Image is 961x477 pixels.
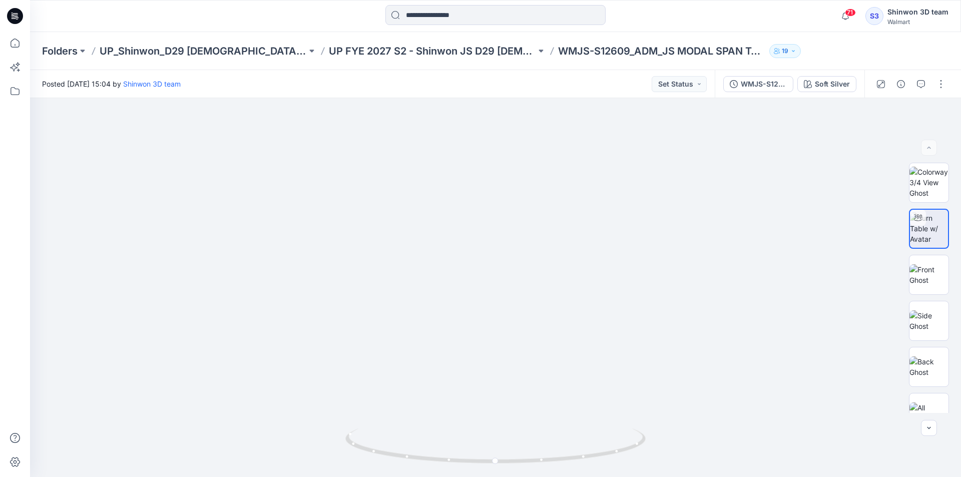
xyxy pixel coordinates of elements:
p: WMJS-S12609_ADM_JS MODAL SPAN TAP SHORTS [558,44,765,58]
a: Shinwon 3D team [123,80,181,88]
div: Walmart [887,18,948,26]
span: Posted [DATE] 15:04 by [42,79,181,89]
a: UP_Shinwon_D29 [DEMOGRAPHIC_DATA] Sleep [100,44,307,58]
a: Folders [42,44,78,58]
img: Front Ghost [909,264,948,285]
div: WMJS-S12609_ADM_JS MODAL SPAN TAP SHORTS [741,79,787,90]
div: Shinwon 3D team [887,6,948,18]
button: WMJS-S12609_ADM_JS MODAL SPAN TAP SHORTS [723,76,793,92]
div: Soft Silver [815,79,850,90]
img: Back Ghost [909,356,948,377]
img: Side Ghost [909,310,948,331]
img: Colorway 3/4 View Ghost [909,167,948,198]
a: UP FYE 2027 S2 - Shinwon JS D29 [DEMOGRAPHIC_DATA] Sleepwear [329,44,536,58]
button: Details [893,76,909,92]
img: All colorways [909,402,948,423]
button: 19 [769,44,801,58]
p: 19 [782,46,788,57]
div: S3 [865,7,883,25]
button: Soft Silver [797,76,856,92]
span: 71 [845,9,856,17]
img: Turn Table w/ Avatar [910,213,948,244]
